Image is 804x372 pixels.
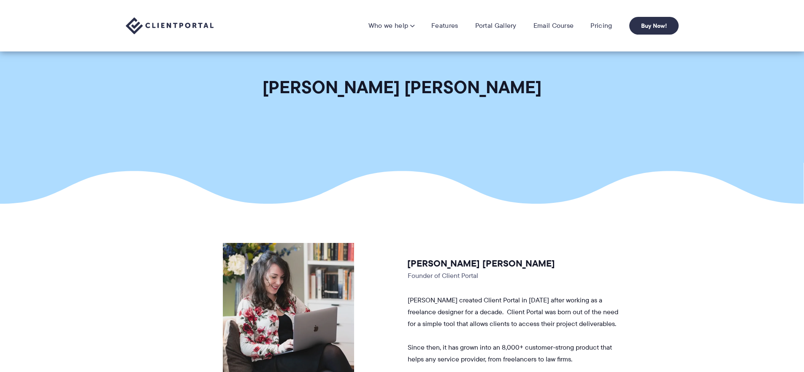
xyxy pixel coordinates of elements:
span: Since then, it has grown into an 8,000+ customer-strong product that helps any service provider, ... [408,342,612,364]
a: Who we help [368,22,414,30]
a: Buy Now! [629,17,679,35]
a: Pricing [590,22,612,30]
a: Portal Gallery [475,22,517,30]
h1: [PERSON_NAME] [PERSON_NAME] [263,76,541,98]
h3: [PERSON_NAME] [PERSON_NAME] [407,258,619,270]
a: Features [431,22,458,30]
a: Email Course [533,22,574,30]
p: Founder of Client Portal [408,270,619,282]
span: [PERSON_NAME] created Client Portal in [DATE] after working as a freelance designer for a decade.... [408,295,618,329]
